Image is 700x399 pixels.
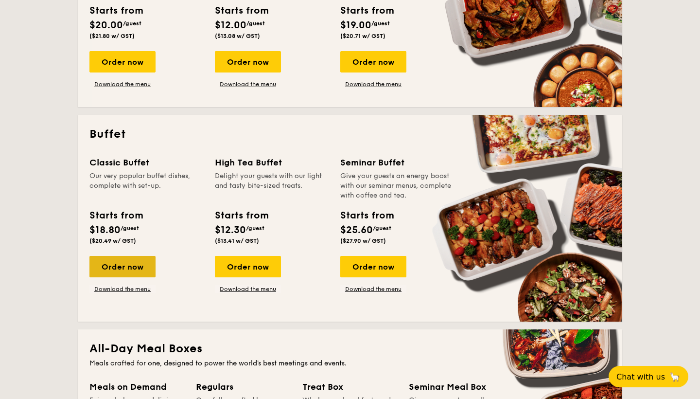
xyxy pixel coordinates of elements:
[340,237,386,244] span: ($27.90 w/ GST)
[246,20,265,27] span: /guest
[89,127,611,142] h2: Buffet
[340,3,393,18] div: Starts from
[340,80,406,88] a: Download the menu
[215,285,281,293] a: Download the menu
[246,225,264,232] span: /guest
[215,51,281,73] div: Order now
[340,33,385,39] span: ($20.71 w/ GST)
[340,156,454,169] div: Seminar Buffet
[340,224,373,236] span: $25.60
[89,380,184,394] div: Meals on Demand
[340,171,454,200] div: Give your guests an energy boost with our seminar menus, complete with coffee and tea.
[121,225,139,232] span: /guest
[89,33,135,39] span: ($21.80 w/ GST)
[215,80,281,88] a: Download the menu
[373,225,391,232] span: /guest
[340,208,393,223] div: Starts from
[123,20,141,27] span: /guest
[215,3,268,18] div: Starts from
[409,380,504,394] div: Seminar Meal Box
[215,33,260,39] span: ($13.08 w/ GST)
[89,224,121,236] span: $18.80
[89,3,142,18] div: Starts from
[89,256,156,277] div: Order now
[215,224,246,236] span: $12.30
[215,19,246,31] span: $12.00
[89,208,142,223] div: Starts from
[89,171,203,200] div: Our very popular buffet dishes, complete with set-up.
[616,372,665,381] span: Chat with us
[215,256,281,277] div: Order now
[340,285,406,293] a: Download the menu
[89,156,203,169] div: Classic Buffet
[669,371,681,382] span: 🦙
[89,341,611,357] h2: All-Day Meal Boxes
[340,256,406,277] div: Order now
[196,380,291,394] div: Regulars
[89,51,156,73] div: Order now
[302,380,397,394] div: Treat Box
[340,19,371,31] span: $19.00
[215,156,329,169] div: High Tea Buffet
[89,19,123,31] span: $20.00
[89,80,156,88] a: Download the menu
[215,208,268,223] div: Starts from
[89,285,156,293] a: Download the menu
[371,20,390,27] span: /guest
[609,366,688,387] button: Chat with us🦙
[340,51,406,73] div: Order now
[89,359,611,368] div: Meals crafted for one, designed to power the world's best meetings and events.
[89,237,136,244] span: ($20.49 w/ GST)
[215,237,259,244] span: ($13.41 w/ GST)
[215,171,329,200] div: Delight your guests with our light and tasty bite-sized treats.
